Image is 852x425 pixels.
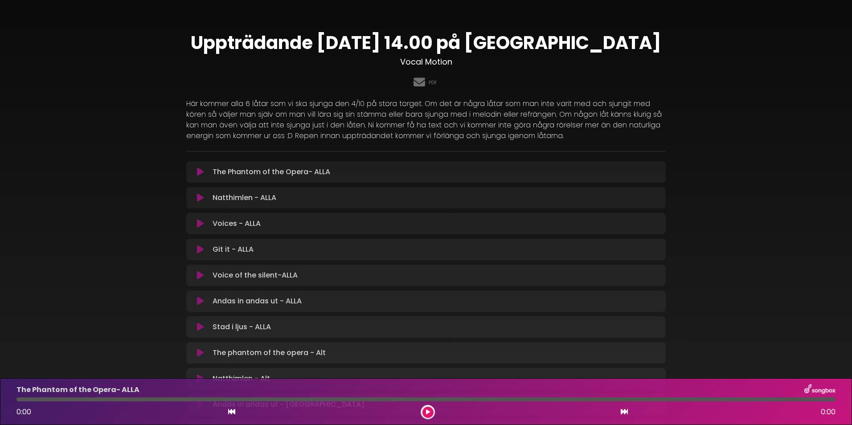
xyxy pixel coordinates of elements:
p: Här kommer alla 6 låtar som vi ska sjunga den 4/10 på stora torget. Om det är några låtar som man... [186,98,666,141]
p: Natthimlen - ALLA [213,192,276,203]
p: Natthimlen - Alt [213,373,270,384]
p: The Phantom of the Opera- ALLA [16,384,139,395]
h3: Vocal Motion [186,57,666,67]
a: PDF [429,79,437,86]
p: The phantom of the opera - Alt [213,347,326,358]
p: Stad i ljus - ALLA [213,322,271,332]
p: Voice of the silent-ALLA [213,270,298,281]
h1: Uppträdande [DATE] 14.00 på [GEOGRAPHIC_DATA] [186,32,666,53]
p: The Phantom of the Opera- ALLA [213,167,330,177]
p: Voices - ALLA [213,218,261,229]
p: Andas in andas ut - ALLA [213,296,302,306]
span: 0:00 [821,407,836,417]
p: Git it - ALLA [213,244,254,255]
img: songbox-logo-white.png [804,384,836,396]
span: 0:00 [16,407,31,417]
